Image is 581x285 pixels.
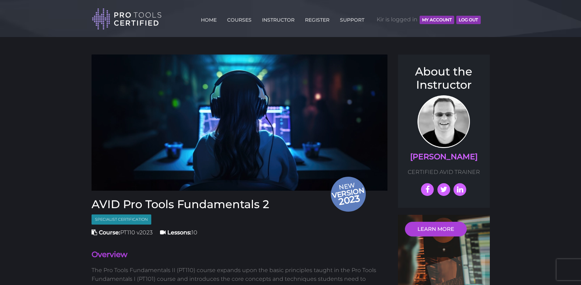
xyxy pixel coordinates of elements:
[92,249,388,260] h4: Overview
[456,16,480,24] button: Log Out
[405,168,483,177] p: CERTIFIED AVID TRAINER
[199,13,218,24] a: HOME
[92,229,153,236] span: PT110 v2023
[92,54,388,191] img: Fundamentals 2 Course
[331,188,365,197] span: version
[92,8,162,30] img: Pro Tools Certified Logo
[405,65,483,92] h3: About the Instructor
[331,181,368,208] span: New
[92,198,388,211] h3: AVID Pro Tools Fundamentals 2
[417,95,470,148] img: Prof. Scott
[99,229,120,236] strong: Course:
[338,13,366,24] a: SUPPORT
[225,13,253,24] a: COURSES
[377,9,481,30] span: Kir is logged in
[303,13,331,24] a: REGISTER
[92,214,151,225] span: Specialist Certification
[167,229,191,236] strong: Lessons:
[405,222,467,236] a: LEARN MORE
[331,191,367,209] span: 2023
[260,13,296,24] a: INSTRUCTOR
[410,152,478,161] a: [PERSON_NAME]
[420,16,454,24] button: MY ACCOUNT
[160,229,197,236] span: 10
